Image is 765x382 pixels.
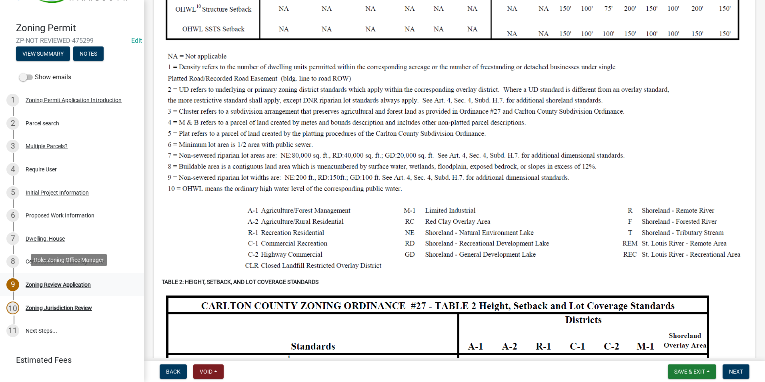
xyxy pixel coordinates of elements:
[723,364,749,379] button: Next
[166,368,180,375] span: Back
[26,259,104,264] div: Certification Text and Signature
[200,368,212,375] span: Void
[6,302,19,314] div: 10
[160,364,187,379] button: Back
[6,278,19,291] div: 9
[19,72,71,82] label: Show emails
[26,143,68,149] div: Multiple Parcels?
[6,186,19,199] div: 5
[26,213,94,218] div: Proposed Work Information
[26,167,57,172] div: Require User
[6,324,19,337] div: 11
[6,94,19,107] div: 1
[73,46,104,61] button: Notes
[6,117,19,130] div: 2
[26,97,122,103] div: Zoning Permit Application Introduction
[26,190,89,195] div: Initial Project Information
[73,51,104,58] wm-modal-confirm: Notes
[6,163,19,176] div: 4
[16,22,138,34] h4: Zoning Permit
[26,121,59,126] div: Parcel search
[6,352,131,368] a: Estimated Fees
[162,279,318,285] strong: TABLE 2: HEIGHT, SETBACK, AND LOT COVERAGE STANDARDS
[193,364,224,379] button: Void
[6,255,19,268] div: 8
[674,368,705,375] span: Save & Exit
[6,232,19,245] div: 7
[26,236,65,241] div: Dwelling: House
[16,37,128,44] span: ZP-NOT REVIEWED-475299
[6,140,19,153] div: 3
[16,46,70,61] button: View Summary
[131,37,142,44] a: Edit
[26,305,92,311] div: Zoning Jurisdiction Review
[668,364,716,379] button: Save & Exit
[16,51,70,58] wm-modal-confirm: Summary
[26,282,91,288] div: Zoning Review Application
[31,254,107,266] div: Role: Zoning Office Manager
[131,37,142,44] wm-modal-confirm: Edit Application Number
[6,209,19,222] div: 6
[729,368,743,375] span: Next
